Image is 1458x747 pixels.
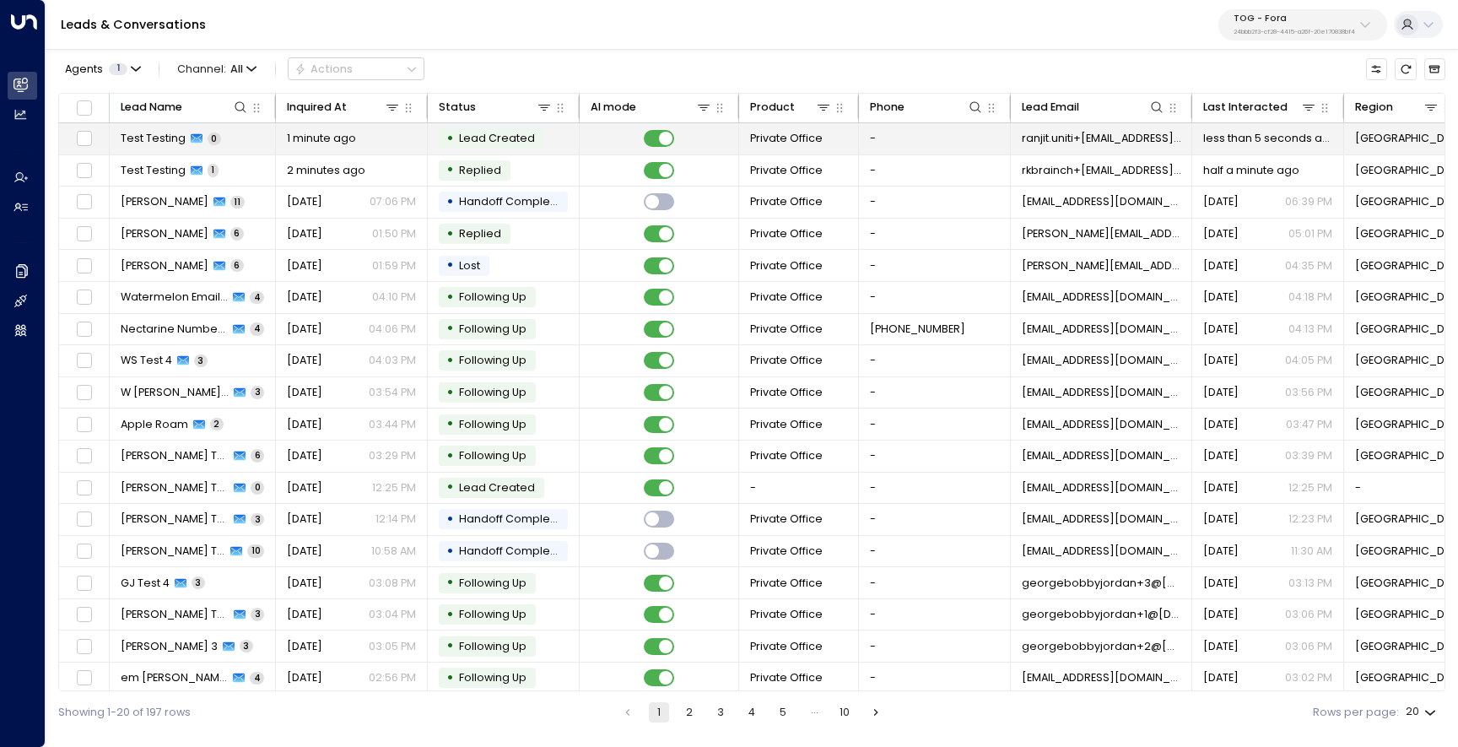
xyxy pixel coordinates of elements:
span: Watermelon Email change [121,290,229,305]
div: Showing 1-20 of 197 rows [58,705,191,721]
span: Toggle select row [74,161,94,181]
button: Go to page 10 [834,702,855,723]
p: 12:14 PM [375,512,416,527]
span: Sep 02, 2025 [287,670,322,685]
p: 03:29 PM [369,448,416,463]
td: - [859,219,1011,250]
span: 4 [250,322,264,335]
span: Handoff Completed [459,194,569,208]
span: Rocio Eva Test 14 [121,512,229,527]
span: London [1355,417,1455,432]
span: Rocio Eva Test 14 [121,448,229,463]
span: Toggle select all [74,98,94,117]
span: Agents [65,64,103,75]
span: 4 [250,672,264,685]
td: - [859,409,1011,440]
span: em louise [121,670,229,685]
span: Toggle select row [74,225,94,244]
p: 03:47 PM [1286,417,1332,432]
span: Toggle select row [74,351,94,371]
span: Yesterday [287,226,322,241]
span: Sep 01, 2025 [287,353,322,368]
p: 12:25 PM [372,480,416,495]
div: Product [750,98,795,116]
span: tradinjurhf@gmail.com [1022,480,1181,495]
span: Toggle select row [74,573,94,593]
span: w.g.swain75@gmail.com [1022,385,1181,400]
span: 11 [230,196,245,208]
span: 1 [208,164,219,176]
div: Product [750,98,833,116]
span: London [1355,670,1455,685]
span: Private Office [750,322,823,337]
p: 03:05 PM [369,639,416,654]
div: • [446,189,454,215]
span: Toggle select row [74,320,94,339]
span: Private Office [750,576,823,591]
p: 12:23 PM [1288,512,1332,527]
span: 1 [109,63,127,75]
div: AI mode [591,98,636,116]
span: Yesterday [1203,353,1239,368]
button: Go to page 4 [742,702,762,723]
span: brown@brocktoneverlast.com [1022,194,1181,209]
span: Toggle select row [74,669,94,688]
span: Private Office [750,131,823,146]
span: Yesterday [1203,194,1239,209]
span: London [1355,163,1455,178]
span: Dan Brown [121,194,208,209]
span: Toggle select row [74,288,94,307]
span: Sep 01, 2025 [287,385,322,400]
span: Toby Ogden [121,258,208,273]
p: 01:50 PM [372,226,416,241]
button: Agents1 [58,58,146,79]
div: • [446,348,454,374]
span: 2 minutes ago [287,163,365,178]
p: 01:59 PM [372,258,416,273]
p: 03:06 PM [1285,639,1332,654]
span: tradinjurhf@gmail.com [1022,512,1181,527]
span: Following Up [459,417,526,431]
div: Region [1355,98,1440,116]
span: Handoff Completed [459,512,569,526]
span: half a minute ago [1203,163,1299,178]
span: Yesterday [1203,290,1239,305]
span: teganellis+3@gmail.com [1022,417,1181,432]
div: Status [439,98,476,116]
span: Sep 01, 2025 [287,194,322,209]
span: George Test 2 [121,607,229,622]
span: Handoff Completed [459,544,569,558]
p: 03:06 PM [1285,607,1332,622]
div: • [446,443,454,469]
span: Following Up [459,639,526,653]
span: Private Office [750,607,823,622]
span: 3 [251,386,264,398]
button: Channel:All [171,58,262,79]
span: Following Up [459,385,526,399]
label: Rows per page: [1313,705,1399,721]
p: 03:39 PM [1285,448,1332,463]
span: WS Test 4 [121,353,172,368]
span: Following Up [459,290,526,304]
p: 05:01 PM [1288,226,1332,241]
span: London [1355,639,1455,654]
span: Rocio Eva Test 14 [121,544,226,559]
span: 0 [251,481,264,494]
span: Yesterday [1203,576,1239,591]
span: Private Office [750,417,823,432]
span: Yesterday [1203,226,1239,241]
span: Following Up [459,353,526,367]
span: Sep 01, 2025 [287,607,322,622]
span: Toggle select row [74,637,94,657]
button: page 1 [649,702,669,723]
p: 10:58 AM [371,544,416,559]
span: Toggle select row [74,542,94,561]
span: Toggle select row [74,447,94,466]
span: Sep 02, 2025 [287,417,322,432]
td: - [859,473,1011,504]
span: 6 [230,227,244,240]
span: tradinjurhf@gmail.com [1022,544,1181,559]
div: • [446,506,454,533]
span: 10 [247,544,264,557]
td: - [859,377,1011,409]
